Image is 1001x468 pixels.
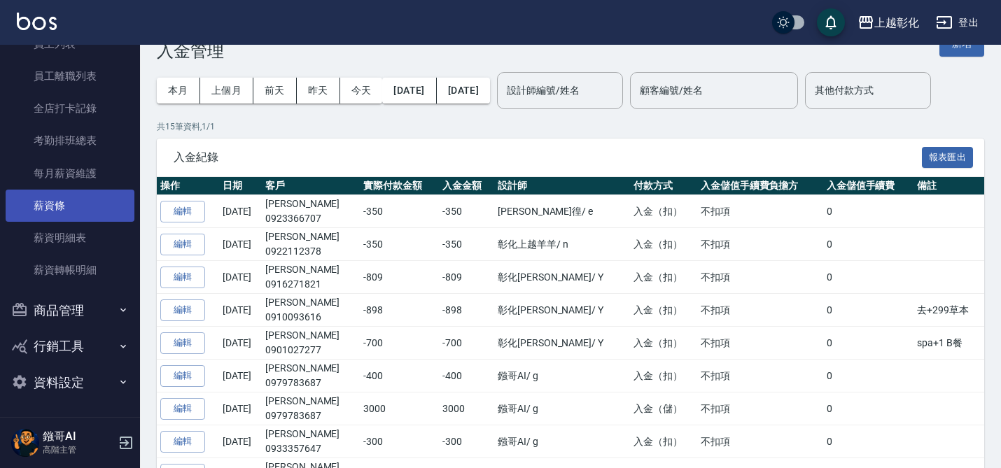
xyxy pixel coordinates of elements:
p: 0979783687 [265,376,356,390]
button: 行銷工具 [6,328,134,364]
button: 編輯 [160,431,205,453]
th: 入金儲值手續費 [823,177,914,195]
button: 登出 [930,10,984,36]
button: save [817,8,845,36]
td: [PERSON_NAME] [262,228,360,261]
td: spa+1 B餐 [913,327,984,360]
h3: 入金管理 [157,41,224,61]
td: 0 [823,294,914,327]
button: 本月 [157,78,200,104]
a: 考勤排班總表 [6,125,134,157]
p: 0910093616 [265,310,356,325]
td: 不扣項 [697,261,823,294]
button: 編輯 [160,398,205,420]
td: [DATE] [219,425,262,458]
a: 薪資明細表 [6,222,134,254]
td: 入金（儲） [630,392,697,425]
img: Person [11,429,39,457]
td: -700 [360,327,439,360]
td: 彰化上越羊羊 / n [494,228,630,261]
button: 編輯 [160,365,205,387]
span: 入金紀錄 [174,150,922,164]
td: [PERSON_NAME]徨 / e [494,195,630,228]
td: -809 [439,261,494,294]
button: 報表匯出 [922,147,974,169]
button: 編輯 [160,267,205,288]
td: [DATE] [219,261,262,294]
td: [DATE] [219,360,262,392]
a: 報表匯出 [922,150,974,163]
th: 日期 [219,177,262,195]
td: 入金（扣） [630,228,697,261]
td: 入金（扣） [630,195,697,228]
td: 入金（扣） [630,294,697,327]
p: 0923366707 [265,211,356,226]
td: -400 [360,360,439,392]
td: [PERSON_NAME] [262,195,360,228]
button: 今天 [340,78,383,104]
button: 編輯 [160,332,205,354]
a: 薪資條 [6,190,134,222]
td: 彰化[PERSON_NAME] / Y [494,294,630,327]
td: -350 [360,228,439,261]
a: 薪資轉帳明細 [6,254,134,286]
td: 不扣項 [697,327,823,360]
button: 商品管理 [6,292,134,329]
td: [DATE] [219,392,262,425]
td: 不扣項 [697,294,823,327]
td: 入金（扣） [630,425,697,458]
td: 0 [823,228,914,261]
button: 編輯 [160,201,205,222]
td: 鏹哥AI / g [494,425,630,458]
th: 備註 [913,177,984,195]
th: 客戶 [262,177,360,195]
button: 前天 [253,78,297,104]
td: 0 [823,425,914,458]
th: 實際付款金額 [360,177,439,195]
a: 員工離職列表 [6,60,134,92]
td: -898 [439,294,494,327]
td: 入金（扣） [630,327,697,360]
td: [PERSON_NAME] [262,360,360,392]
button: [DATE] [382,78,436,104]
button: [DATE] [437,78,490,104]
td: 不扣項 [697,392,823,425]
td: 0 [823,195,914,228]
td: 不扣項 [697,195,823,228]
h5: 鏹哥AI [43,430,114,444]
td: [PERSON_NAME] [262,294,360,327]
div: 上越彰化 [874,14,919,31]
td: 不扣項 [697,360,823,392]
td: 入金（扣） [630,261,697,294]
th: 付款方式 [630,177,697,195]
th: 入金金額 [439,177,494,195]
td: -350 [439,228,494,261]
button: 上越彰化 [852,8,925,37]
th: 入金儲值手續費負擔方 [697,177,823,195]
td: 不扣項 [697,228,823,261]
p: 0922112378 [265,244,356,259]
button: 上個月 [200,78,253,104]
button: 編輯 [160,299,205,321]
td: 彰化[PERSON_NAME] / Y [494,327,630,360]
td: 鏹哥AI / g [494,360,630,392]
td: 3000 [360,392,439,425]
td: 彰化[PERSON_NAME] / Y [494,261,630,294]
td: [DATE] [219,228,262,261]
td: 3000 [439,392,494,425]
td: -300 [439,425,494,458]
td: 0 [823,327,914,360]
p: 0901027277 [265,343,356,357]
td: 不扣項 [697,425,823,458]
a: 每月薪資維護 [6,157,134,190]
td: 0 [823,392,914,425]
button: 資料設定 [6,364,134,401]
a: 新增 [939,36,984,50]
td: [DATE] [219,195,262,228]
a: 全店打卡記錄 [6,92,134,125]
td: [DATE] [219,327,262,360]
img: Logo [17,13,57,30]
td: -898 [360,294,439,327]
td: -350 [360,195,439,228]
td: -350 [439,195,494,228]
